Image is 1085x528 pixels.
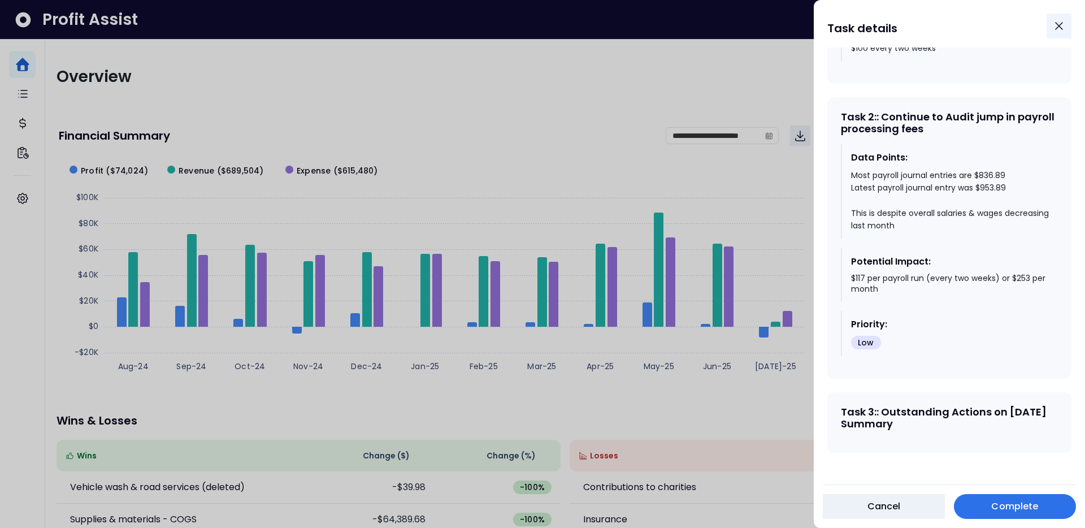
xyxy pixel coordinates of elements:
div: Data Points: [851,151,1049,165]
h1: Task details [827,18,897,38]
div: $117 per payroll run (every two weeks) or $253 per month [851,273,1049,295]
span: Complete [991,500,1038,513]
button: Close [1047,14,1071,38]
div: Task 3 : : Outstanding Actions on [DATE] Summary [841,406,1058,430]
div: $100 every two weeks [851,43,1049,54]
button: Cancel [823,494,945,519]
div: Potential Impact: [851,255,1049,269]
span: Cancel [867,500,901,513]
span: Low [858,337,874,348]
div: Task 2 : : Continue to Audit jump in payroll processing fees [841,111,1058,135]
div: Most payroll journal entries are $836.89 Latest payroll journal entry was $953.89 This is despite... [851,169,1049,232]
div: Priority: [851,318,1049,331]
button: Complete [954,494,1076,519]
